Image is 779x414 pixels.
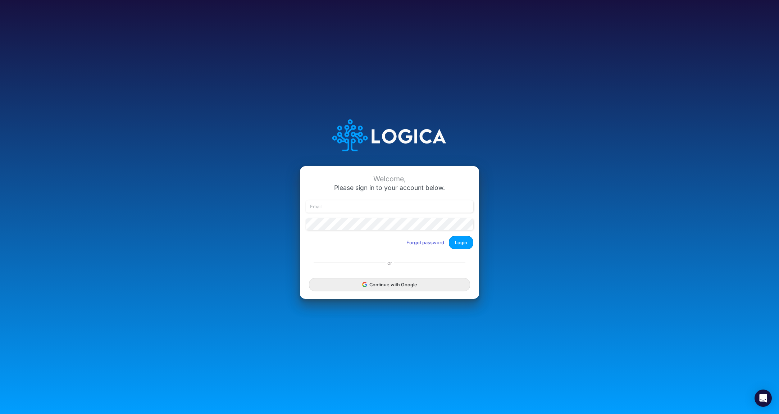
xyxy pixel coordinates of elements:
button: Continue with Google [309,278,470,291]
input: Email [306,200,473,213]
span: Please sign in to your account below. [334,184,445,191]
div: Welcome, [306,175,473,183]
button: Login [449,236,473,249]
button: Forgot password [402,237,449,249]
div: Open Intercom Messenger [755,390,772,407]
